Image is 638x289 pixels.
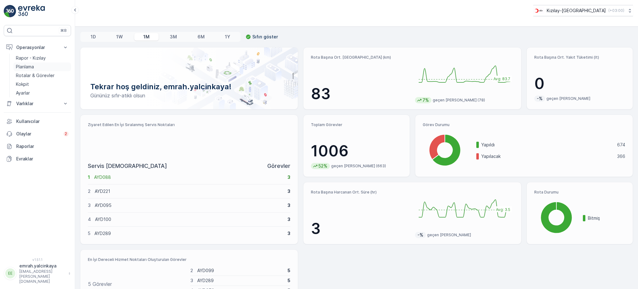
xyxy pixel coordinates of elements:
p: Rota Başına Ort. [GEOGRAPHIC_DATA] (km) [311,55,410,60]
a: Rapor - Kızılay [13,54,71,62]
img: k%C4%B1z%C4%B1lay_D5CCths.png [533,7,544,14]
p: 3 [190,277,193,284]
a: Planlama [13,62,71,71]
a: Ayarlar [13,89,71,97]
p: geçen [PERSON_NAME] [427,233,471,238]
p: 366 [617,153,625,159]
p: Rota Başına Harcanan Ort. Süre (hr) [311,190,410,195]
p: 2 [88,188,91,194]
button: Kızılay-[GEOGRAPHIC_DATA](+03:00) [533,5,633,16]
p: 1Y [225,34,230,40]
p: Varlıklar [16,100,59,107]
p: 2 [65,131,67,136]
p: Raporlar [16,143,69,149]
p: Servis [DEMOGRAPHIC_DATA] [88,162,167,170]
p: Evraklar [16,156,69,162]
button: Varlıklar [4,97,71,110]
p: geçen [PERSON_NAME] [546,96,590,101]
p: emrah.yalcinkaya [19,263,65,269]
p: 3 [288,188,290,194]
p: Yapılacak [481,153,613,159]
p: geçen [PERSON_NAME] (663) [331,164,386,169]
p: AYD221 [95,188,283,194]
p: Ayarlar [16,90,30,96]
p: Toplam Görevler [311,122,402,127]
p: Rota Başına Ort. Yakıt Tüketimi (lt) [534,55,625,60]
p: Yapıldı [481,142,613,148]
p: En İyi Dereceli Hizmet Noktaları Oluşturulan Görevler [88,257,290,262]
p: 5 [288,277,290,284]
a: Raporlar [4,140,71,153]
span: v 1.51.1 [4,258,71,262]
button: EEemrah.yalcinkaya[EMAIL_ADDRESS][PERSON_NAME][DOMAIN_NAME] [4,263,71,284]
p: [EMAIL_ADDRESS][PERSON_NAME][DOMAIN_NAME] [19,269,65,284]
a: Evraklar [4,153,71,165]
p: Kullanıcılar [16,118,69,125]
p: Rota Durumu [534,190,625,195]
a: Rotalar & Görevler [13,71,71,80]
p: 5 [288,267,290,274]
p: 2 [190,267,193,274]
p: AYD100 [95,216,283,223]
p: 1M [143,34,150,40]
p: Sıfırı göster [252,34,278,40]
p: 6M [198,34,205,40]
p: Gününüz sıfır-atıklı olsun [90,92,288,99]
p: ( +03:00 ) [608,8,624,13]
a: Kokpit [13,80,71,89]
p: 3 [288,230,290,237]
p: Rapor - Kızılay [16,55,46,61]
p: AYD088 [94,174,283,180]
p: 3 [288,174,290,180]
p: Bitmiş [588,215,625,221]
p: 5 [88,230,90,237]
p: 3 [311,219,410,238]
p: AYD095 [95,202,283,208]
p: -% [536,96,543,102]
p: 7% [422,97,430,103]
p: Planlama [16,64,34,70]
p: Tekrar hoş geldiniz, emrah.yalcinkaya! [90,82,288,92]
p: 1W [116,34,123,40]
p: 3 [288,216,290,223]
p: Ziyaret Edilen En İyi Sıralanmış Servis Noktaları [88,122,290,127]
p: Kızılay-[GEOGRAPHIC_DATA] [547,7,606,14]
p: Rotalar & Görevler [16,72,55,79]
p: Kokpit [16,81,29,87]
button: Operasyonlar [4,41,71,54]
p: AYD289 [197,277,283,284]
p: Olaylar [16,131,60,137]
p: 3M [170,34,177,40]
p: 1006 [311,142,402,160]
p: 3 [288,202,290,208]
a: Kullanıcılar [4,115,71,128]
p: 5 Görevler [88,280,112,288]
div: EE [5,268,15,278]
p: 83 [311,85,410,103]
p: 52% [318,163,328,169]
p: Operasyonlar [16,44,59,51]
img: logo [4,5,16,17]
p: Görevler [267,162,290,170]
p: 3 [88,202,91,208]
p: 4 [88,216,91,223]
p: AYD289 [94,230,283,237]
p: geçen [PERSON_NAME] (78) [433,98,485,103]
p: 0 [534,74,625,93]
p: Görev Durumu [423,122,625,127]
a: Olaylar2 [4,128,71,140]
p: 1D [91,34,96,40]
p: 674 [617,142,625,148]
p: 1 [88,174,90,180]
img: logo_light-DOdMpM7g.png [18,5,45,17]
p: ⌘B [60,28,67,33]
p: AYD099 [197,267,283,274]
p: -% [417,232,424,238]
